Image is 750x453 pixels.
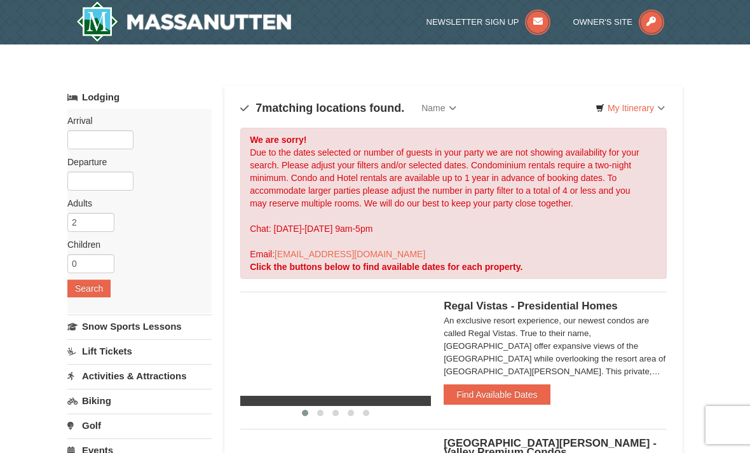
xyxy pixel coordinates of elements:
a: Lodging [67,86,212,109]
a: Newsletter Sign Up [426,17,551,27]
span: Owner's Site [573,17,632,27]
span: Regal Vistas - Presidential Homes [444,300,618,312]
label: Adults [67,197,202,210]
label: Children [67,238,202,251]
div: Due to the dates selected or number of guests in your party we are not showing availability for y... [240,128,667,279]
strong: We are sorry! [250,135,306,145]
a: Golf [67,414,212,437]
button: Search [67,280,111,297]
div: An exclusive resort experience, our newest condos are called Regal Vistas. True to their name, [G... [444,314,667,378]
a: Lift Tickets [67,339,212,363]
img: Massanutten Resort Logo [76,1,291,42]
a: Owner's Site [573,17,664,27]
a: My Itinerary [587,98,673,118]
strong: Click the buttons below to find available dates for each property. [250,262,522,272]
label: Departure [67,156,202,168]
span: Newsletter Sign Up [426,17,519,27]
a: Name [412,95,465,121]
button: Find Available Dates [444,384,550,405]
a: Biking [67,389,212,412]
a: Massanutten Resort [76,1,291,42]
a: [EMAIL_ADDRESS][DOMAIN_NAME] [275,249,425,259]
label: Arrival [67,114,202,127]
a: Snow Sports Lessons [67,314,212,338]
a: Activities & Attractions [67,364,212,388]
